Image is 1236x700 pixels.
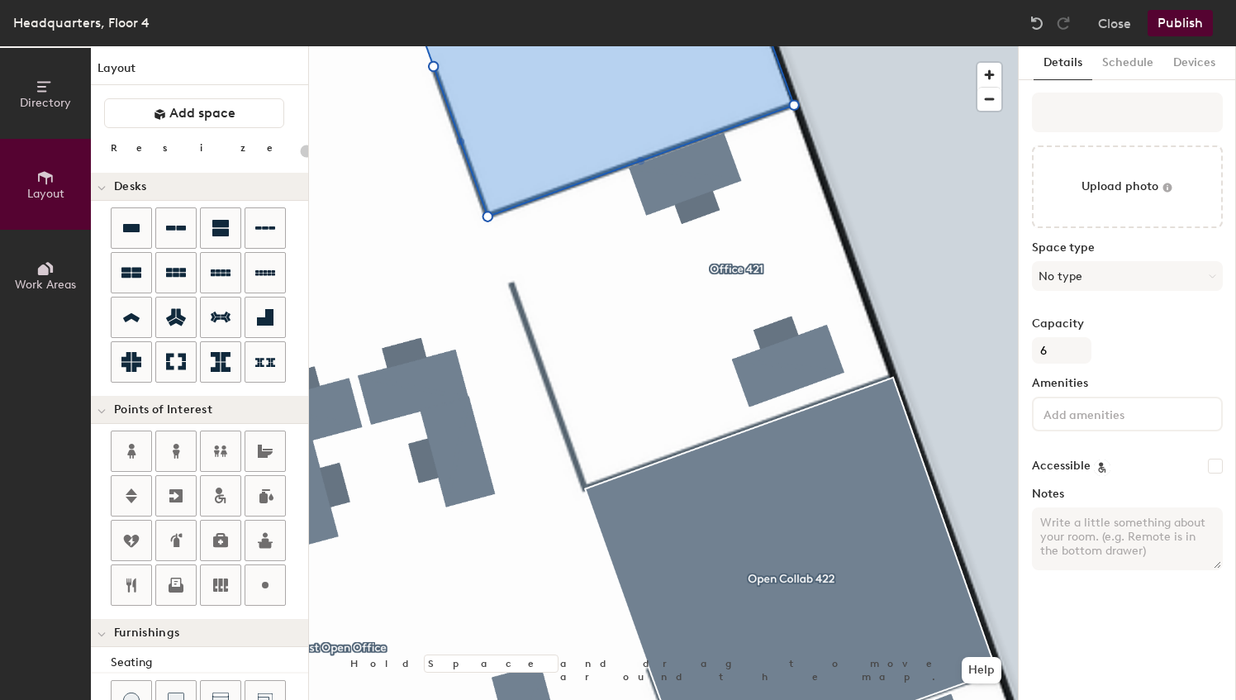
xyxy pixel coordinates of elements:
span: Add space [169,105,235,121]
label: Amenities [1032,377,1223,390]
span: Layout [27,187,64,201]
span: Furnishings [114,626,179,640]
button: Schedule [1092,46,1163,80]
button: Add space [104,98,284,128]
span: Directory [20,96,71,110]
button: Close [1098,10,1131,36]
label: Accessible [1032,460,1091,473]
label: Notes [1032,488,1223,501]
h1: Layout [91,60,308,85]
button: Details [1034,46,1092,80]
label: Space type [1032,241,1223,255]
div: Headquarters, Floor 4 [13,12,150,33]
button: Publish [1148,10,1213,36]
div: Resize [111,141,293,155]
img: Redo [1055,15,1072,31]
button: Devices [1163,46,1225,80]
span: Points of Interest [114,403,212,417]
input: Add amenities [1040,403,1189,423]
span: Desks [114,180,146,193]
button: Upload photo [1032,145,1223,228]
img: Undo [1029,15,1045,31]
button: No type [1032,261,1223,291]
span: Work Areas [15,278,76,292]
label: Capacity [1032,317,1223,331]
button: Help [962,657,1001,683]
div: Seating [111,654,308,672]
